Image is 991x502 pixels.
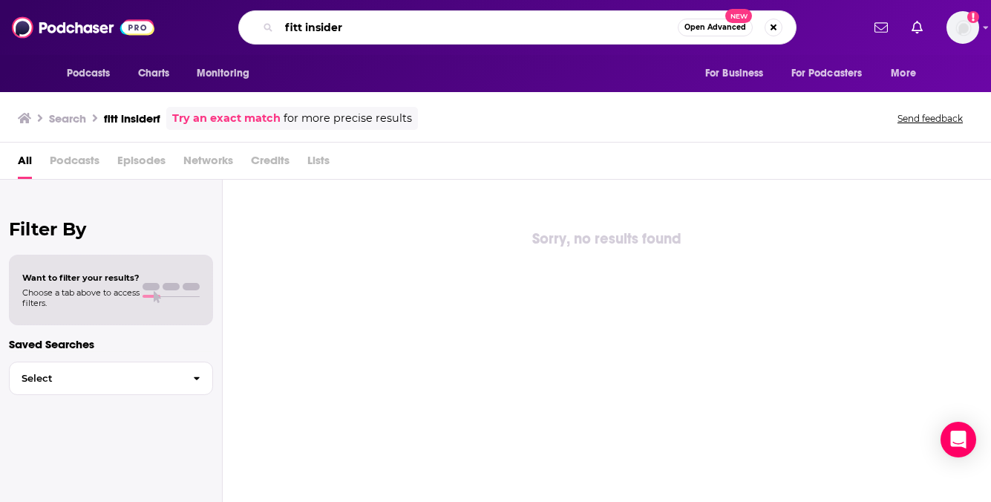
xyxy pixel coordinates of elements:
span: Lists [307,149,330,179]
span: Podcasts [67,63,111,84]
button: open menu [880,59,935,88]
button: Show profile menu [946,11,979,44]
span: New [725,9,752,23]
svg: Add a profile image [967,11,979,23]
h2: Filter By [9,218,213,240]
a: Show notifications dropdown [906,15,929,40]
button: Select [9,362,213,395]
div: Search podcasts, credits, & more... [238,10,797,45]
img: Podchaser - Follow, Share and Rate Podcasts [12,13,154,42]
p: Saved Searches [9,337,213,351]
input: Search podcasts, credits, & more... [279,16,678,39]
button: open menu [56,59,130,88]
span: Logged in as heidi.egloff [946,11,979,44]
button: open menu [186,59,269,88]
div: Sorry, no results found [223,227,991,251]
a: All [18,149,32,179]
span: For Business [705,63,764,84]
span: Want to filter your results? [22,273,140,283]
a: Try an exact match [172,110,281,127]
h3: fitt insiderf [104,111,160,125]
img: User Profile [946,11,979,44]
span: More [891,63,916,84]
a: Show notifications dropdown [869,15,894,40]
a: Charts [128,59,179,88]
button: open menu [695,59,782,88]
span: Open Advanced [684,24,746,31]
span: Choose a tab above to access filters. [22,287,140,308]
span: Episodes [117,149,166,179]
span: Select [10,374,181,383]
span: For Podcasters [791,63,863,84]
button: Send feedback [893,112,967,125]
span: Monitoring [197,63,249,84]
button: Open AdvancedNew [678,19,753,36]
span: Charts [138,63,170,84]
span: Credits [251,149,290,179]
div: Open Intercom Messenger [941,422,976,457]
span: for more precise results [284,110,412,127]
span: Networks [183,149,233,179]
button: open menu [782,59,884,88]
h3: Search [49,111,86,125]
span: Podcasts [50,149,99,179]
